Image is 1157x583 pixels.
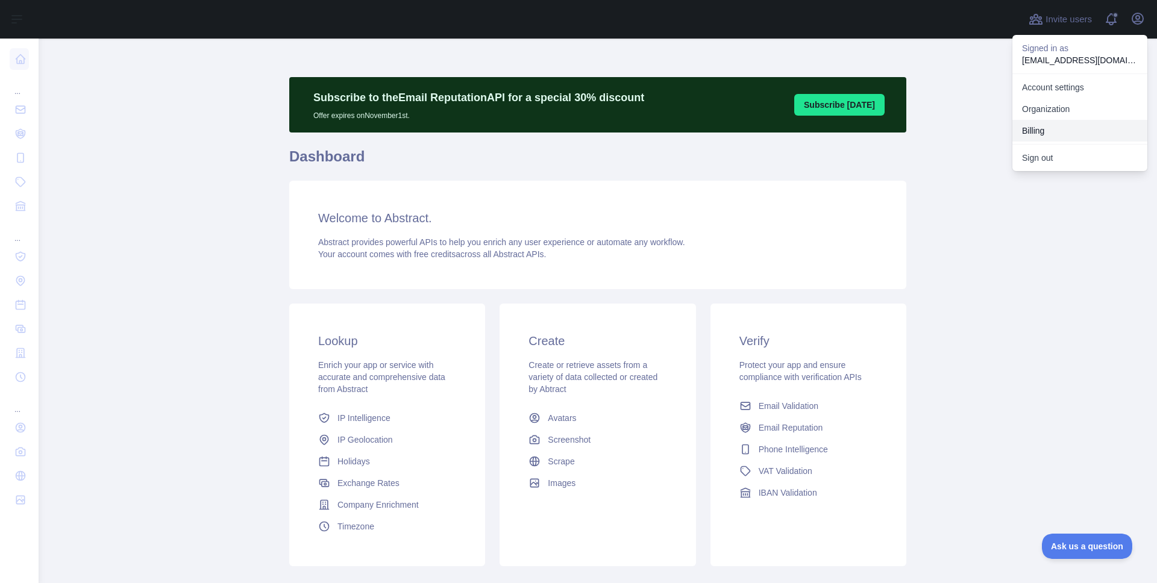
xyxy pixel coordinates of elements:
a: IP Intelligence [313,407,461,429]
a: IBAN Validation [735,482,882,503]
a: Images [524,472,671,494]
span: Enrich your app or service with accurate and comprehensive data from Abstract [318,360,445,394]
div: ... [10,219,29,243]
a: VAT Validation [735,460,882,482]
span: VAT Validation [759,465,812,477]
p: Offer expires on November 1st. [313,106,644,120]
span: Abstract provides powerful APIs to help you enrich any user experience or automate any workflow. [318,237,685,247]
a: Exchange Rates [313,472,461,494]
span: Screenshot [548,434,591,446]
h1: Dashboard [289,147,906,176]
div: ... [10,72,29,96]
a: Avatars [524,407,671,429]
span: Email Reputation [759,422,823,434]
p: Subscribe to the Email Reputation API for a special 30 % discount [313,89,644,106]
span: Email Validation [759,400,818,412]
p: [EMAIL_ADDRESS][DOMAIN_NAME] [1022,54,1138,66]
span: IBAN Validation [759,487,817,499]
button: Sign out [1012,147,1147,169]
a: Email Reputation [735,417,882,438]
span: Phone Intelligence [759,443,828,455]
a: Timezone [313,516,461,537]
iframe: Toggle Customer Support [1042,534,1133,559]
span: Create or retrieve assets from a variety of data collected or created by Abtract [528,360,657,394]
a: Company Enrichment [313,494,461,516]
span: Holidays [337,455,370,467]
h3: Lookup [318,332,456,349]
span: Company Enrichment [337,499,419,511]
span: Exchange Rates [337,477,400,489]
span: IP Geolocation [337,434,393,446]
button: Subscribe [DATE] [794,94,885,116]
a: Account settings [1012,76,1147,98]
a: IP Geolocation [313,429,461,450]
h3: Verify [739,332,877,349]
span: Images [548,477,575,489]
span: Your account comes with across all Abstract APIs. [318,249,546,259]
a: Screenshot [524,429,671,450]
h3: Welcome to Abstract. [318,210,877,226]
button: Billing [1012,120,1147,142]
span: IP Intelligence [337,412,390,424]
a: Email Validation [735,395,882,417]
a: Scrape [524,450,671,472]
a: Holidays [313,450,461,472]
span: Scrape [548,455,574,467]
h3: Create [528,332,666,349]
button: Invite users [1026,10,1094,29]
span: Timezone [337,520,374,532]
span: Avatars [548,412,576,424]
a: Organization [1012,98,1147,120]
div: ... [10,390,29,414]
span: Protect your app and ensure compliance with verification APIs [739,360,862,382]
span: free credits [414,249,456,259]
a: Phone Intelligence [735,438,882,460]
span: Invite users [1046,13,1092,26]
p: Signed in as [1022,42,1138,54]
